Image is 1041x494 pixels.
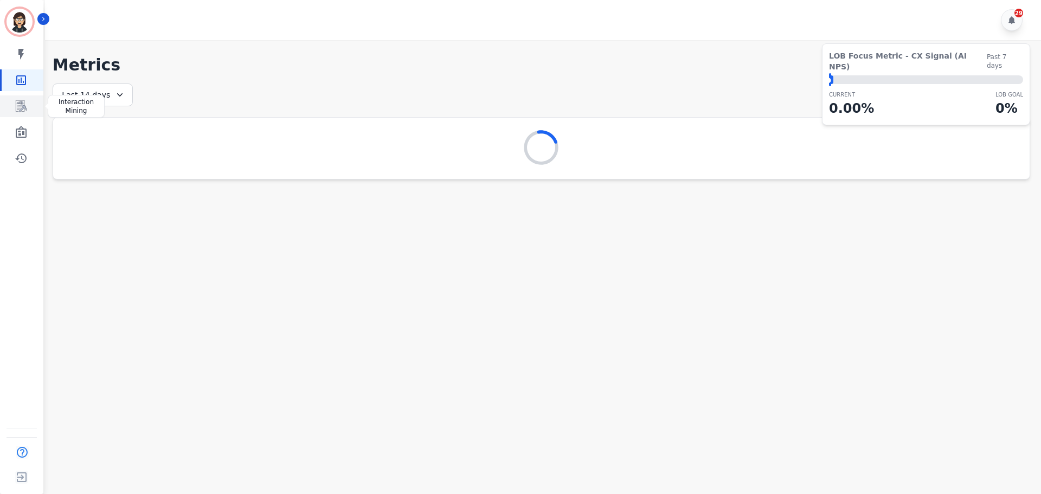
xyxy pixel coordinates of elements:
p: 0.00 % [829,99,874,118]
h1: Metrics [53,55,1030,75]
div: ⬤ [829,75,833,84]
img: Bordered avatar [7,9,33,35]
p: CURRENT [829,91,874,99]
span: Past 7 days [987,53,1023,70]
div: Last 14 days [53,84,133,106]
p: LOB Goal [995,91,1023,99]
span: LOB Focus Metric - CX Signal (AI NPS) [829,50,987,72]
p: 0 % [995,99,1023,118]
div: 29 [1014,9,1023,17]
